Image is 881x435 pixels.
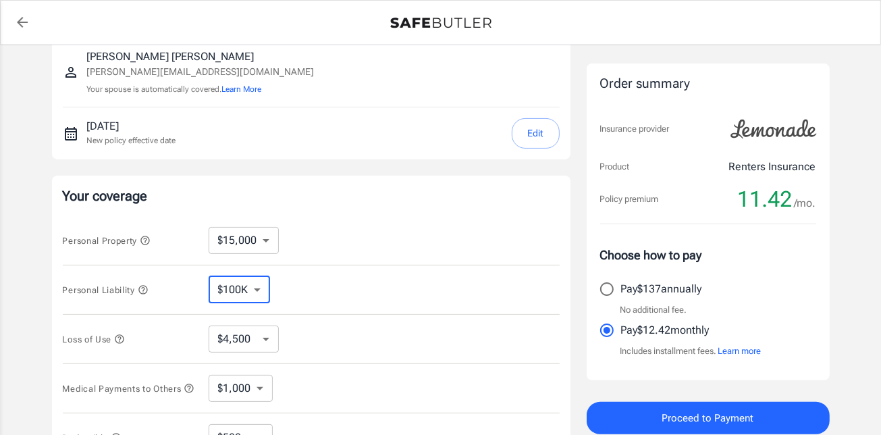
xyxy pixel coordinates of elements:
[729,159,816,175] p: Renters Insurance
[620,344,762,358] p: Includes installment fees.
[9,9,36,36] a: back to quotes
[87,83,315,96] p: Your spouse is automatically covered.
[621,322,710,338] p: Pay $12.42 monthly
[87,134,176,147] p: New policy effective date
[600,74,816,94] div: Order summary
[63,331,125,347] button: Loss of Use
[63,380,195,396] button: Medical Payments to Others
[718,344,762,358] button: Learn more
[63,384,195,394] span: Medical Payments to Others
[600,122,670,136] p: Insurance provider
[600,160,630,174] p: Product
[87,65,315,79] p: [PERSON_NAME][EMAIL_ADDRESS][DOMAIN_NAME]
[63,64,79,80] svg: Insured person
[390,18,491,28] img: Back to quotes
[587,402,830,434] button: Proceed to Payment
[795,194,816,213] span: /mo.
[600,246,816,264] p: Choose how to pay
[63,186,560,205] p: Your coverage
[63,282,149,298] button: Personal Liability
[620,303,687,317] p: No additional fee.
[63,334,125,344] span: Loss of Use
[738,186,793,213] span: 11.42
[63,236,151,246] span: Personal Property
[222,83,262,95] button: Learn More
[63,126,79,142] svg: New policy start date
[512,118,560,149] button: Edit
[87,49,315,65] p: [PERSON_NAME] [PERSON_NAME]
[662,409,754,427] span: Proceed to Payment
[621,281,702,297] p: Pay $137 annually
[723,110,824,148] img: Lemonade
[87,118,176,134] p: [DATE]
[63,285,149,295] span: Personal Liability
[600,193,659,206] p: Policy premium
[63,232,151,249] button: Personal Property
